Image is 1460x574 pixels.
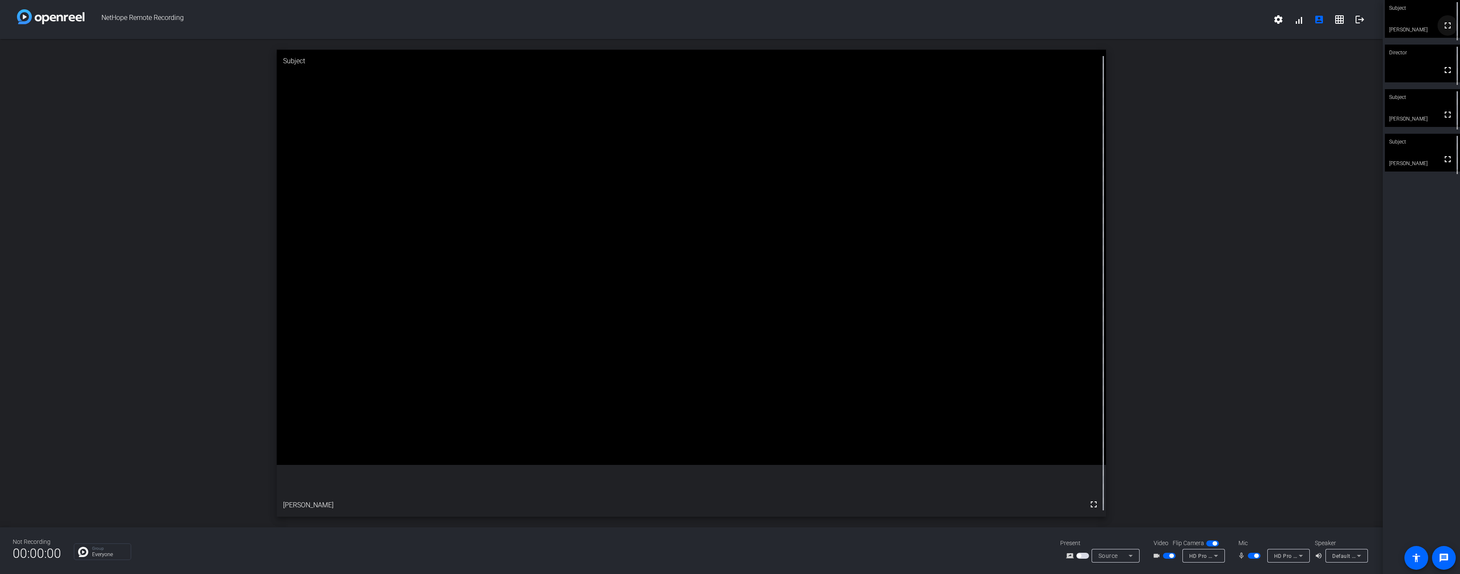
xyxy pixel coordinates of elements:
span: Video [1154,539,1168,548]
p: Everyone [92,552,126,557]
div: Subject [1385,89,1460,105]
mat-icon: fullscreen [1089,499,1099,509]
mat-icon: accessibility [1411,553,1421,563]
span: Flip Camera [1173,539,1204,548]
mat-icon: fullscreen [1443,110,1453,120]
span: 00:00:00 [13,543,61,564]
button: signal_cellular_alt [1289,9,1309,30]
mat-icon: grid_on [1334,14,1345,25]
mat-icon: screen_share_outline [1066,551,1076,561]
div: Not Recording [13,537,61,546]
mat-icon: settings [1273,14,1283,25]
mat-icon: fullscreen [1443,65,1453,75]
span: HD Pro Webcam C920 (046d:0892) [1274,552,1362,559]
img: Chat Icon [78,547,88,557]
mat-icon: account_box [1314,14,1324,25]
p: Group [92,546,126,551]
mat-icon: fullscreen [1443,154,1453,164]
mat-icon: volume_up [1315,551,1325,561]
div: Mic [1230,539,1315,548]
span: HD Pro Webcam C920 (046d:0892) [1189,552,1277,559]
div: Present [1060,539,1145,548]
span: NetHope Remote Recording [84,9,1268,30]
mat-icon: message [1439,553,1449,563]
div: Director [1385,45,1460,61]
mat-icon: fullscreen [1443,20,1453,31]
div: Subject [277,50,1106,73]
mat-icon: videocam_outline [1153,551,1163,561]
span: Default - MacBook Pro Speakers (Built-in) [1332,552,1435,559]
mat-icon: mic_none [1238,551,1248,561]
div: Speaker [1315,539,1366,548]
div: Subject [1385,134,1460,150]
mat-icon: logout [1355,14,1365,25]
img: white-gradient.svg [17,9,84,24]
span: Source [1098,552,1118,559]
